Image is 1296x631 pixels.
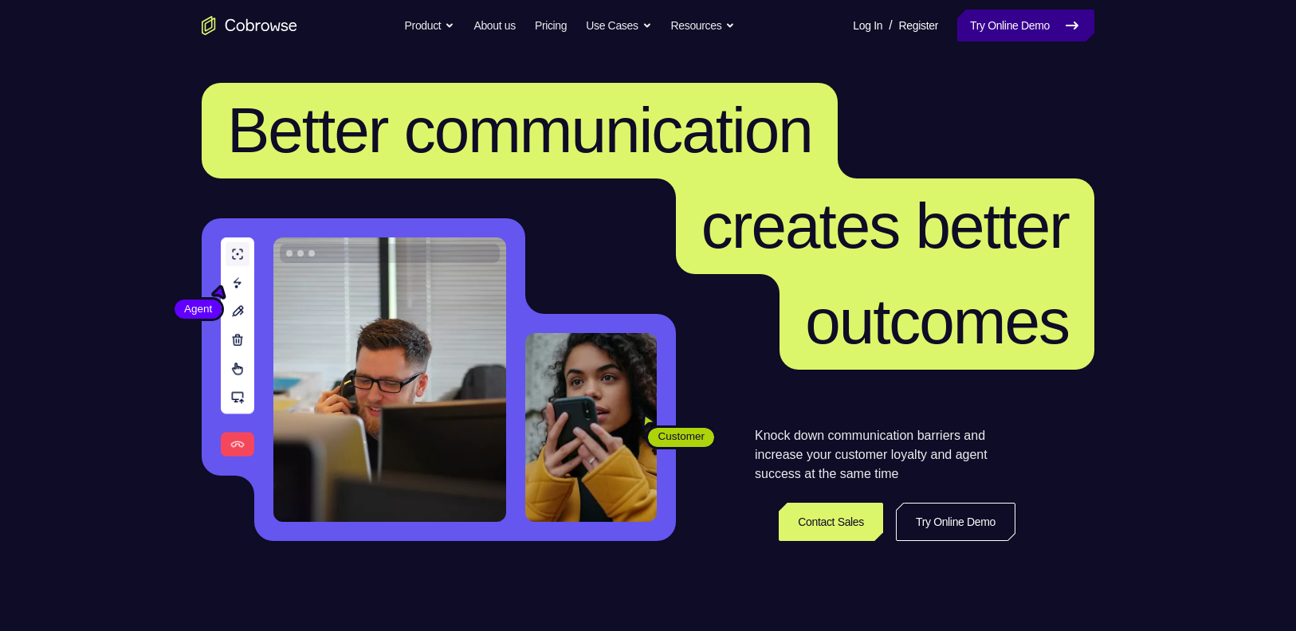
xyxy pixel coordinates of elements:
button: Use Cases [586,10,651,41]
img: A customer holding their phone [525,333,657,522]
span: outcomes [805,286,1069,357]
a: Go to the home page [202,16,297,35]
a: Contact Sales [779,503,883,541]
span: / [889,16,892,35]
a: Try Online Demo [896,503,1015,541]
button: Product [405,10,455,41]
span: creates better [701,190,1069,261]
a: Register [899,10,938,41]
p: Knock down communication barriers and increase your customer loyalty and agent success at the sam... [755,426,1015,484]
span: Better communication [227,95,812,166]
a: Try Online Demo [957,10,1094,41]
a: Pricing [535,10,567,41]
button: Resources [671,10,736,41]
a: Log In [853,10,882,41]
img: A customer support agent talking on the phone [273,237,506,522]
a: About us [473,10,515,41]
